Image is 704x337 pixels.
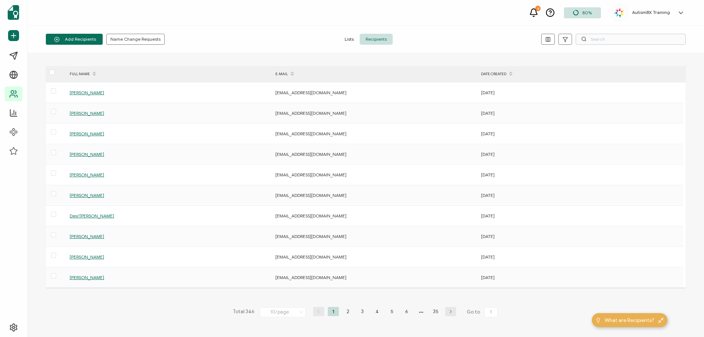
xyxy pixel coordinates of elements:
[110,37,161,41] span: Name Change Requests
[275,131,346,136] span: [EMAIL_ADDRESS][DOMAIN_NAME]
[386,307,397,316] li: 5
[535,6,540,11] div: 9
[70,90,104,95] span: [PERSON_NAME]
[481,193,495,198] span: [DATE]
[430,307,441,316] li: 35
[275,151,346,157] span: [EMAIL_ADDRESS][DOMAIN_NAME]
[275,110,346,116] span: [EMAIL_ADDRESS][DOMAIN_NAME]
[401,307,412,316] li: 6
[481,213,495,219] span: [DATE]
[481,275,495,280] span: [DATE]
[275,275,346,280] span: [EMAIL_ADDRESS][DOMAIN_NAME]
[46,34,103,45] button: Add Recipients
[275,193,346,198] span: [EMAIL_ADDRESS][DOMAIN_NAME]
[658,318,664,323] img: minimize-icon.svg
[70,151,104,157] span: [PERSON_NAME]
[576,34,686,45] input: Search
[70,234,104,239] span: [PERSON_NAME]
[481,254,495,260] span: [DATE]
[70,213,114,219] span: Desi'[PERSON_NAME]
[275,234,346,239] span: [EMAIL_ADDRESS][DOMAIN_NAME]
[360,34,393,45] span: Recipients
[272,68,477,80] div: E-MAIL
[70,275,104,280] span: [PERSON_NAME]
[481,110,495,116] span: [DATE]
[339,34,360,45] span: Lists
[357,307,368,316] li: 3
[481,234,495,239] span: [DATE]
[582,10,592,15] span: 80%
[233,307,254,317] span: Total 346
[70,254,104,260] span: [PERSON_NAME]
[275,254,346,260] span: [EMAIL_ADDRESS][DOMAIN_NAME]
[481,172,495,177] span: [DATE]
[328,307,339,316] li: 1
[70,172,104,177] span: [PERSON_NAME]
[481,90,495,95] span: [DATE]
[477,68,683,80] div: DATE CREATED
[667,302,704,337] iframe: Chat Widget
[275,90,346,95] span: [EMAIL_ADDRESS][DOMAIN_NAME]
[481,151,495,157] span: [DATE]
[260,307,306,317] input: Select
[481,131,495,136] span: [DATE]
[70,110,104,116] span: [PERSON_NAME]
[275,172,346,177] span: [EMAIL_ADDRESS][DOMAIN_NAME]
[467,307,499,317] span: Go to
[614,7,625,18] img: 55acd4ea-2246-4d5a-820f-7ee15f166b00.jpg
[70,131,104,136] span: [PERSON_NAME]
[275,213,346,219] span: [EMAIL_ADDRESS][DOMAIN_NAME]
[8,5,19,20] img: sertifier-logomark-colored.svg
[66,68,272,80] div: FULL NAME
[106,34,165,45] button: Name Change Requests
[632,10,670,15] h5: AutismBX Training
[605,316,654,324] span: What are Recipients?
[372,307,383,316] li: 4
[342,307,353,316] li: 2
[70,193,104,198] span: [PERSON_NAME]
